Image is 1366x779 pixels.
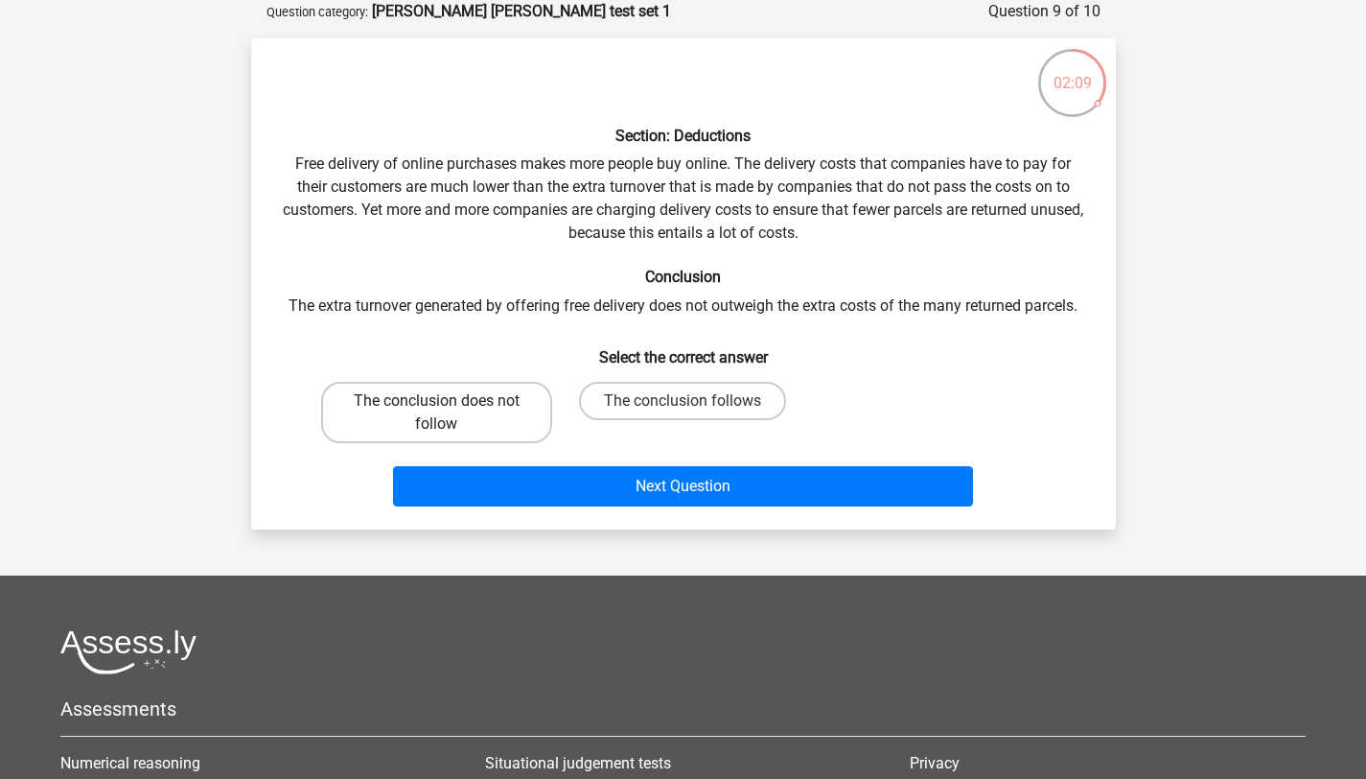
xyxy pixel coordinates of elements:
[1036,47,1108,95] div: 02:09
[282,333,1085,366] h6: Select the correct answer
[910,754,960,772] a: Privacy
[321,382,552,443] label: The conclusion does not follow
[60,697,1306,720] h5: Assessments
[393,466,973,507] button: Next Question
[282,268,1085,286] h6: Conclusion
[579,382,786,420] label: The conclusion follows
[266,5,368,19] small: Question category:
[372,2,671,20] strong: [PERSON_NAME] [PERSON_NAME] test set 1
[60,754,200,772] a: Numerical reasoning
[282,127,1085,145] h6: Section: Deductions
[485,754,671,772] a: Situational judgement tests
[60,629,197,674] img: Assessly logo
[259,54,1108,514] div: Free delivery of online purchases makes more people buy online. The delivery costs that companies...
